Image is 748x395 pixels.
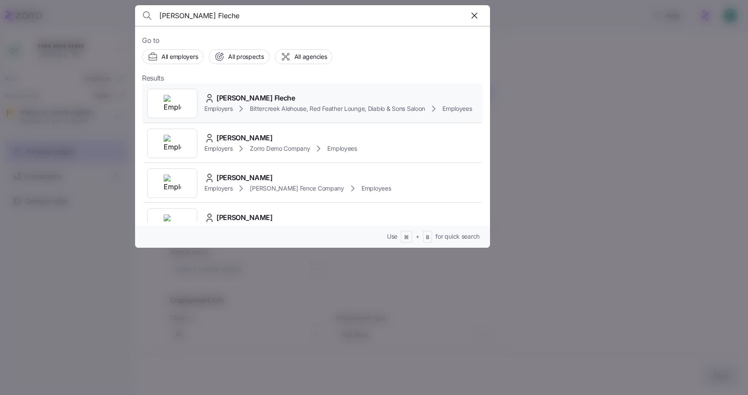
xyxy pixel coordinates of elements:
[426,234,429,241] span: B
[204,184,232,193] span: Employers
[387,232,397,241] span: Use
[327,144,357,153] span: Employees
[142,49,203,64] button: All employers
[404,234,409,241] span: ⌘
[250,144,310,153] span: Zorro Demo Company
[161,52,198,61] span: All employers
[416,232,419,241] span: +
[204,104,232,113] span: Employers
[250,184,344,193] span: [PERSON_NAME] Fence Company
[164,135,181,152] img: Employer logo
[216,172,273,183] span: [PERSON_NAME]
[442,104,472,113] span: Employees
[204,144,232,153] span: Employers
[435,232,480,241] span: for quick search
[142,35,483,46] span: Go to
[275,49,333,64] button: All agencies
[164,95,181,112] img: Employer logo
[164,214,181,232] img: Employer logo
[142,73,164,84] span: Results
[250,104,425,113] span: Bittercreek Alehouse, Red Feather Lounge, Diablo & Sons Saloon
[216,133,273,143] span: [PERSON_NAME]
[361,184,391,193] span: Employees
[216,93,295,104] span: [PERSON_NAME] Fleche
[216,212,273,223] span: [PERSON_NAME]
[209,49,269,64] button: All prospects
[228,52,264,61] span: All prospects
[294,52,327,61] span: All agencies
[164,175,181,192] img: Employer logo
